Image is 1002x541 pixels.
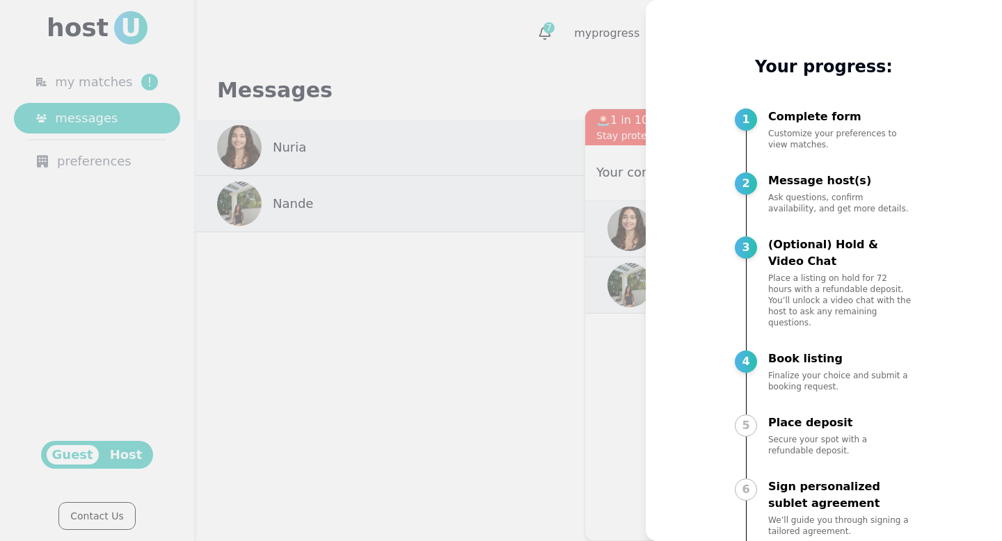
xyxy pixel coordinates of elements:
[768,108,913,125] p: Complete form
[735,478,757,501] div: 6
[768,192,913,214] p: Ask questions, confirm availability, and get more details.
[735,350,757,373] div: 4
[768,414,913,431] p: Place deposit
[735,108,757,131] div: 1
[768,236,913,270] p: (Optional) Hold & Video Chat
[735,172,757,195] div: 2
[768,172,913,189] p: Message host(s)
[735,414,757,437] div: 5
[768,370,913,392] p: Finalize your choice and submit a booking request.
[768,515,913,537] p: We’ll guide you through signing a tailored agreement.
[768,273,913,328] p: Place a listing on hold for 72 hours with a refundable deposit. You’ll unlock a video chat with t...
[735,236,757,259] div: 3
[768,434,913,456] p: Secure your spot with a refundable deposit.
[768,128,913,150] p: Customize your preferences to view matches.
[735,56,913,78] p: Your progress:
[768,478,913,512] p: Sign personalized sublet agreement
[768,350,913,367] p: Book listing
